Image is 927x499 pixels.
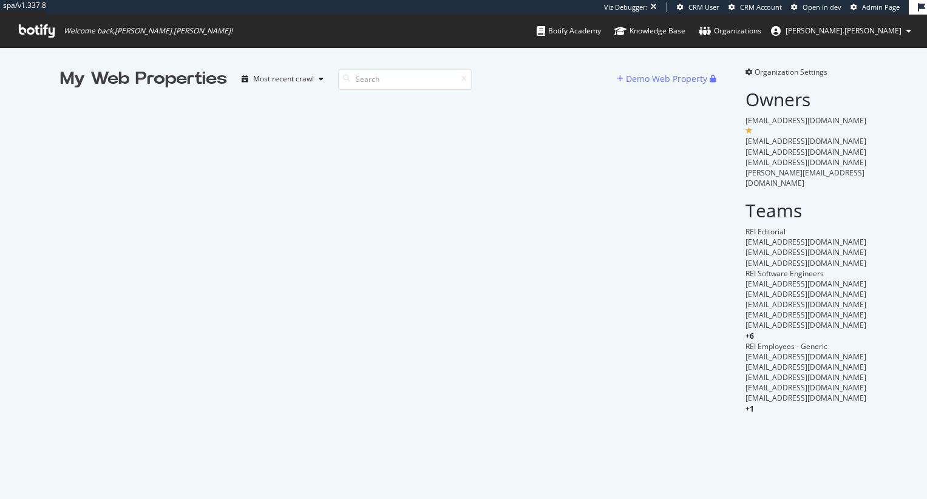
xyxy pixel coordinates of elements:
[761,21,921,41] button: [PERSON_NAME].[PERSON_NAME]
[745,279,866,289] span: [EMAIL_ADDRESS][DOMAIN_NAME]
[745,247,866,257] span: [EMAIL_ADDRESS][DOMAIN_NAME]
[745,200,868,220] h2: Teams
[786,25,902,36] span: heidi.noonan
[740,2,782,12] span: CRM Account
[745,258,866,268] span: [EMAIL_ADDRESS][DOMAIN_NAME]
[614,25,685,37] div: Knowledge Base
[699,15,761,47] a: Organizations
[745,351,866,362] span: [EMAIL_ADDRESS][DOMAIN_NAME]
[60,67,227,91] div: My Web Properties
[614,15,685,47] a: Knowledge Base
[862,2,900,12] span: Admin Page
[745,320,866,330] span: [EMAIL_ADDRESS][DOMAIN_NAME]
[745,115,866,126] span: [EMAIL_ADDRESS][DOMAIN_NAME]
[745,289,866,299] span: [EMAIL_ADDRESS][DOMAIN_NAME]
[745,226,868,237] div: REI Editorial
[745,331,754,341] span: + 6
[688,2,719,12] span: CRM User
[617,69,710,89] button: Demo Web Property
[604,2,648,12] div: Viz Debugger:
[745,393,866,403] span: [EMAIL_ADDRESS][DOMAIN_NAME]
[537,15,601,47] a: Botify Academy
[253,75,314,83] div: Most recent crawl
[617,73,710,84] a: Demo Web Property
[745,372,866,382] span: [EMAIL_ADDRESS][DOMAIN_NAME]
[626,73,707,85] div: Demo Web Property
[728,2,782,12] a: CRM Account
[745,136,866,146] span: [EMAIL_ADDRESS][DOMAIN_NAME]
[745,341,868,351] div: REI Employees - Generic
[338,69,472,90] input: Search
[791,2,841,12] a: Open in dev
[745,382,866,393] span: [EMAIL_ADDRESS][DOMAIN_NAME]
[745,310,866,320] span: [EMAIL_ADDRESS][DOMAIN_NAME]
[745,147,866,157] span: [EMAIL_ADDRESS][DOMAIN_NAME]
[677,2,719,12] a: CRM User
[745,89,868,109] h2: Owners
[745,157,866,168] span: [EMAIL_ADDRESS][DOMAIN_NAME]
[745,268,868,279] div: REI Software Engineers
[745,299,866,310] span: [EMAIL_ADDRESS][DOMAIN_NAME]
[851,2,900,12] a: Admin Page
[745,168,864,188] span: [PERSON_NAME][EMAIL_ADDRESS][DOMAIN_NAME]
[699,25,761,37] div: Organizations
[237,69,328,89] button: Most recent crawl
[745,237,866,247] span: [EMAIL_ADDRESS][DOMAIN_NAME]
[745,404,754,414] span: + 1
[537,25,601,37] div: Botify Academy
[64,26,233,36] span: Welcome back, [PERSON_NAME].[PERSON_NAME] !
[803,2,841,12] span: Open in dev
[755,67,827,77] span: Organization Settings
[745,362,866,372] span: [EMAIL_ADDRESS][DOMAIN_NAME]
